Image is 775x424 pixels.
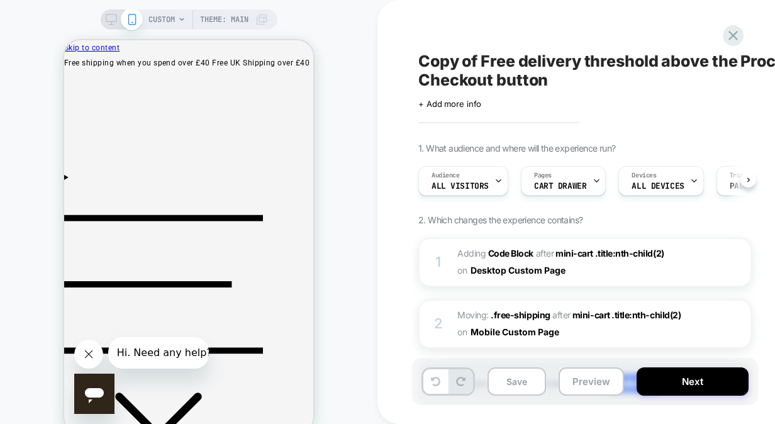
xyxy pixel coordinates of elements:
[471,261,576,279] button: Desktop Custom Page
[534,171,552,180] span: Pages
[534,182,586,191] span: CART DRAWER
[418,143,615,153] span: 1. What audience and where will the experience run?
[632,171,656,180] span: Devices
[44,297,145,328] iframe: Message from company
[10,333,50,374] iframe: Button to launch messaging window
[457,262,467,278] span: on
[552,310,571,320] span: after
[432,250,445,275] div: 1
[457,307,697,341] span: Moving:
[730,182,772,191] span: Page Load
[200,9,248,30] span: Theme: MAIN
[730,171,754,180] span: Trigger
[536,248,554,259] span: AFTER
[432,311,445,337] div: 2
[418,215,583,225] span: 2. Which changes the experience contains?
[457,248,533,259] span: Adding
[432,171,460,180] span: Audience
[559,367,624,396] button: Preview
[148,9,175,30] span: CUSTOM
[471,323,569,341] button: Mobile Custom Page
[457,324,467,340] span: on
[491,310,550,320] span: .free-shipping
[9,9,104,21] span: Hi. Need any help?
[488,367,546,396] button: Save
[418,99,481,109] span: + Add more info
[632,182,684,191] span: ALL DEVICES
[148,18,245,27] span: Free UK Shipping over £40
[555,248,664,259] span: mini-cart .title:nth-child(2)
[637,367,749,396] button: Next
[10,299,39,328] iframe: Close message
[488,248,533,259] b: Code Block
[432,182,489,191] span: All Visitors
[572,310,681,320] span: mini-cart .title:nth-child(2)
